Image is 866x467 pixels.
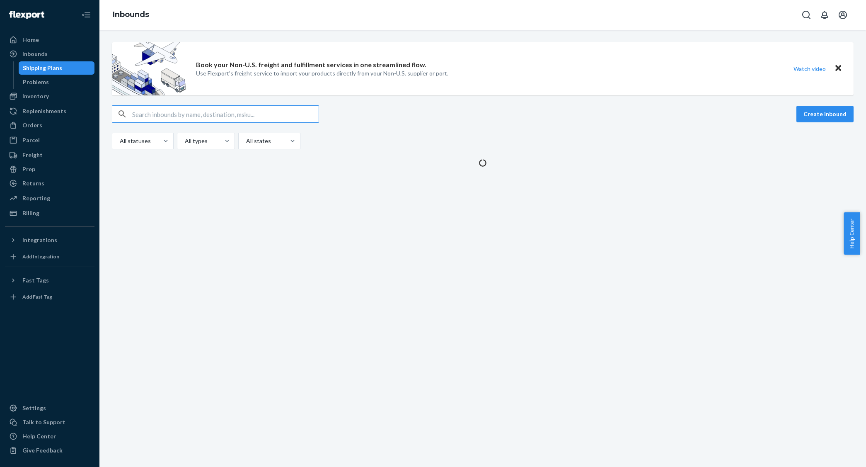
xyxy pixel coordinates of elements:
div: Help Center [22,432,56,440]
div: Replenishments [22,107,66,115]
a: Returns [5,177,94,190]
a: Settings [5,401,94,415]
div: Inbounds [22,50,48,58]
a: Shipping Plans [19,61,95,75]
img: Flexport logo [9,11,44,19]
button: Talk to Support [5,416,94,429]
div: Settings [22,404,46,412]
ol: breadcrumbs [106,3,156,27]
div: Freight [22,151,43,159]
div: Talk to Support [22,418,65,426]
input: Search inbounds by name, destination, msku... [132,106,319,122]
button: Fast Tags [5,274,94,287]
div: Give Feedback [22,446,63,455]
button: Open account menu [835,7,851,23]
div: Reporting [22,194,50,202]
div: Shipping Plans [23,64,62,72]
button: Create inbound [796,106,854,122]
div: Orders [22,121,42,129]
a: Freight [5,148,94,162]
div: Add Fast Tag [22,293,52,300]
button: Close [833,63,844,75]
input: All statuses [119,137,120,145]
p: Use Flexport’s freight service to import your products directly from your Non-U.S. supplier or port. [196,69,448,78]
div: Prep [22,165,35,173]
div: Home [22,36,39,44]
a: Orders [5,119,94,132]
div: Add Integration [22,253,59,260]
a: Inbounds [5,47,94,61]
div: Problems [23,78,49,86]
div: Inventory [22,92,49,100]
div: Integrations [22,236,57,244]
input: All states [245,137,246,145]
a: Inventory [5,90,94,103]
div: Billing [22,209,39,217]
a: Billing [5,207,94,220]
a: Add Integration [5,250,94,263]
p: Book your Non-U.S. freight and fulfillment services in one streamlined flow. [196,60,426,70]
a: Add Fast Tag [5,290,94,304]
button: Give Feedback [5,444,94,457]
a: Prep [5,163,94,176]
div: Returns [22,179,44,187]
a: Home [5,33,94,46]
button: Watch video [788,63,831,75]
a: Problems [19,75,95,89]
a: Reporting [5,192,94,205]
input: All types [184,137,185,145]
a: Replenishments [5,105,94,118]
button: Open notifications [816,7,833,23]
a: Help Center [5,430,94,443]
button: Help Center [844,212,860,255]
button: Integrations [5,233,94,247]
button: Open Search Box [798,7,815,23]
div: Fast Tags [22,276,49,285]
div: Parcel [22,136,40,144]
a: Parcel [5,134,94,147]
button: Close Navigation [78,7,94,23]
a: Inbounds [113,10,149,19]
